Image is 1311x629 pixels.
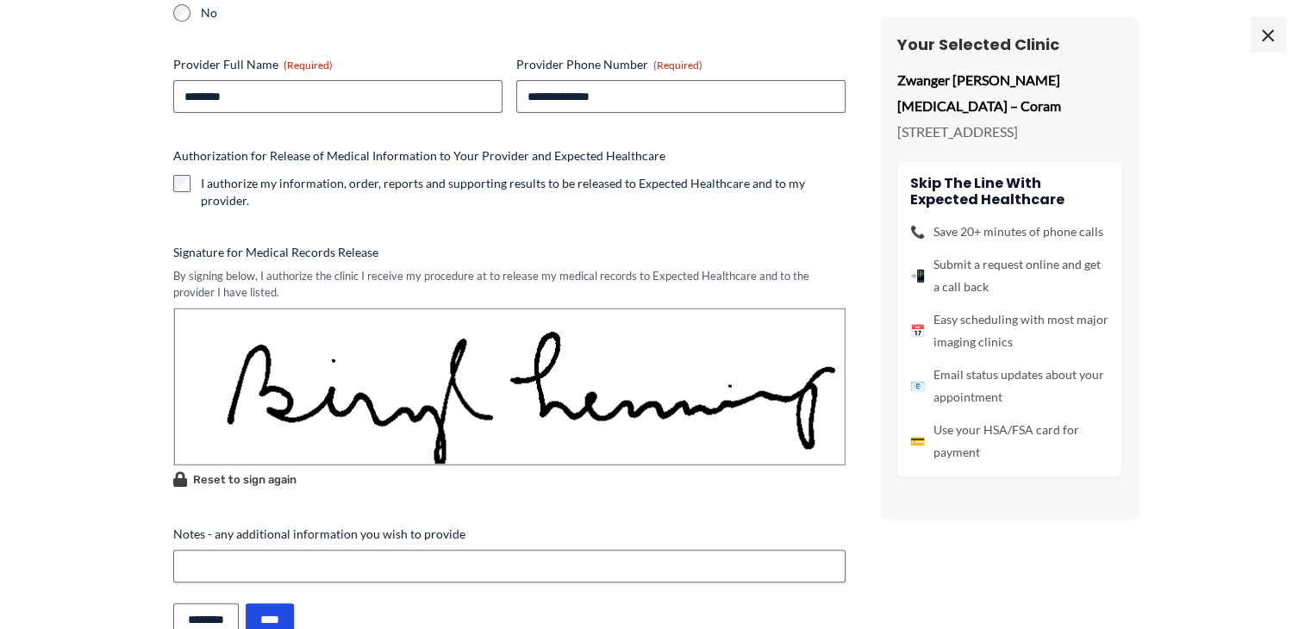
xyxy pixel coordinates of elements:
[897,67,1121,118] p: Zwanger [PERSON_NAME] [MEDICAL_DATA] – Coram
[1251,17,1285,52] span: ×
[897,119,1121,145] p: [STREET_ADDRESS]
[910,419,1108,464] li: Use your HSA/FSA card for payment
[910,320,925,342] span: 📅
[173,470,297,490] button: Reset to sign again
[516,56,846,73] label: Provider Phone Number
[201,175,846,209] label: I authorize my information, order, reports and supporting results to be released to Expected Heal...
[173,56,503,73] label: Provider Full Name
[173,308,846,465] img: Signature Image
[173,526,846,543] label: Notes - any additional information you wish to provide
[897,34,1121,54] h3: Your Selected Clinic
[910,175,1108,208] h4: Skip the line with Expected Healthcare
[284,59,333,72] span: (Required)
[201,4,846,22] label: No
[910,253,1108,298] li: Submit a request online and get a call back
[910,265,925,287] span: 📲
[910,364,1108,408] li: Email status updates about your appointment
[910,430,925,452] span: 💳
[173,147,665,165] legend: Authorization for Release of Medical Information to Your Provider and Expected Healthcare
[173,244,846,261] label: Signature for Medical Records Release
[910,308,1108,353] li: Easy scheduling with most major imaging clinics
[173,268,846,300] div: By signing below, I authorize the clinic I receive my procedure at to release my medical records ...
[910,221,925,243] span: 📞
[653,59,702,72] span: (Required)
[910,375,925,397] span: 📧
[910,221,1108,243] li: Save 20+ minutes of phone calls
